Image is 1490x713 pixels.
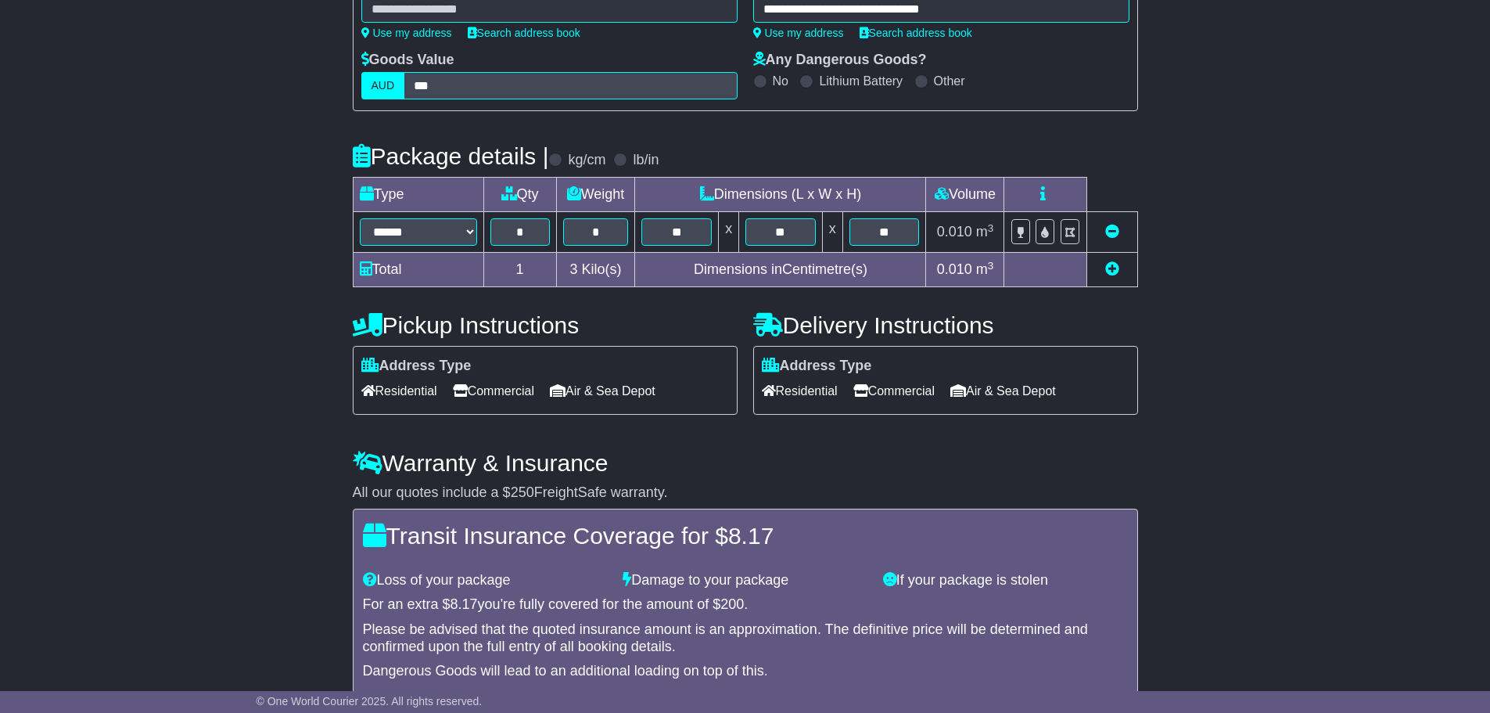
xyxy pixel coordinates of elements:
div: Please be advised that the quoted insurance amount is an approximation. The definitive price will... [363,621,1128,655]
h4: Warranty & Insurance [353,450,1138,476]
span: © One World Courier 2025. All rights reserved. [257,695,483,708]
label: lb/in [633,152,659,169]
td: Kilo(s) [556,253,635,287]
label: Address Type [762,358,872,375]
td: x [719,212,739,253]
a: Use my address [753,27,844,39]
td: Type [353,178,483,212]
h4: Transit Insurance Coverage for $ [363,523,1128,549]
sup: 3 [988,260,994,272]
td: x [822,212,842,253]
label: Lithium Battery [819,74,903,88]
label: AUD [361,72,405,99]
td: Weight [556,178,635,212]
span: Commercial [453,379,534,403]
label: Other [934,74,965,88]
td: 1 [483,253,556,287]
label: kg/cm [568,152,605,169]
a: Search address book [468,27,580,39]
span: Residential [762,379,838,403]
div: Damage to your package [615,572,875,589]
span: Air & Sea Depot [950,379,1056,403]
span: 0.010 [937,261,972,277]
div: All our quotes include a $ FreightSafe warranty. [353,484,1138,502]
a: Remove this item [1105,224,1119,239]
div: Loss of your package [355,572,616,589]
label: No [773,74,788,88]
div: For an extra $ you're fully covered for the amount of $ . [363,596,1128,614]
h4: Delivery Instructions [753,312,1138,338]
label: Goods Value [361,52,454,69]
a: Search address book [860,27,972,39]
h4: Pickup Instructions [353,312,738,338]
a: Add new item [1105,261,1119,277]
td: Qty [483,178,556,212]
span: 3 [569,261,577,277]
sup: 3 [988,222,994,234]
span: 200 [720,596,744,612]
span: 8.17 [728,523,774,549]
span: 8.17 [451,596,478,612]
td: Volume [926,178,1004,212]
span: Air & Sea Depot [550,379,655,403]
td: Total [353,253,483,287]
span: 0.010 [937,224,972,239]
h4: Package details | [353,143,549,169]
span: 250 [511,484,534,500]
span: Commercial [853,379,935,403]
a: Use my address [361,27,452,39]
span: m [976,224,994,239]
div: Dangerous Goods will lead to an additional loading on top of this. [363,663,1128,680]
label: Any Dangerous Goods? [753,52,927,69]
td: Dimensions in Centimetre(s) [635,253,926,287]
td: Dimensions (L x W x H) [635,178,926,212]
span: m [976,261,994,277]
label: Address Type [361,358,472,375]
span: Residential [361,379,437,403]
div: If your package is stolen [875,572,1136,589]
